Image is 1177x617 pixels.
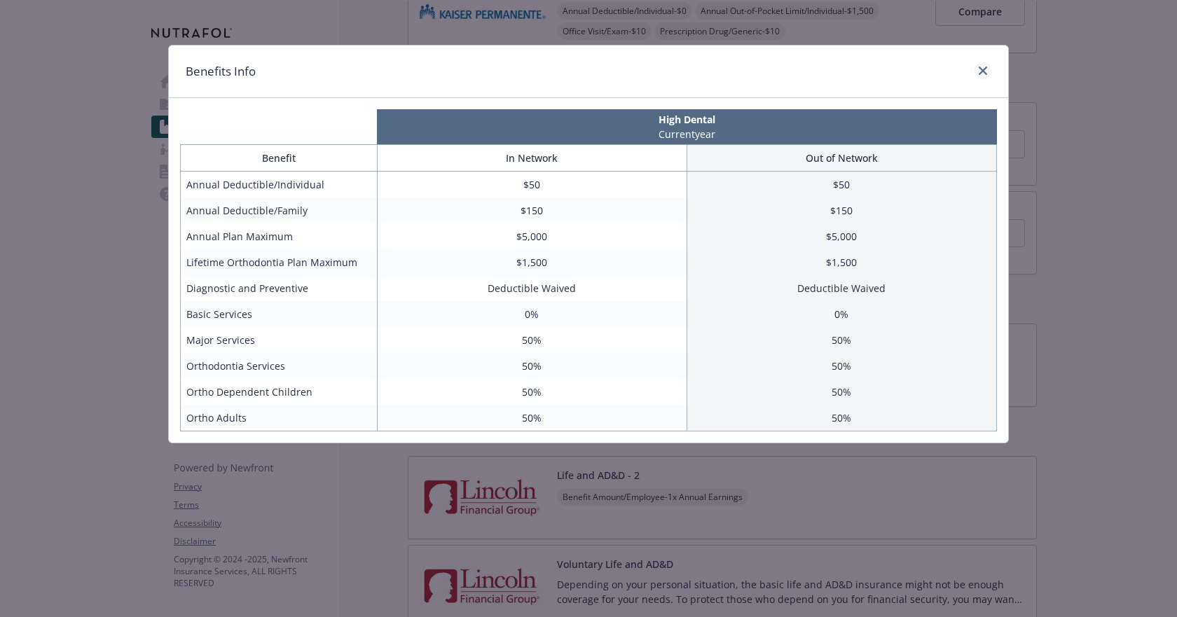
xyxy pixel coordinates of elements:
th: Out of Network [687,145,996,172]
td: 50% [687,379,996,405]
td: 50% [687,327,996,353]
div: compare plan details [168,45,1009,443]
td: $1,500 [377,249,687,275]
a: close [975,62,991,79]
th: intentionally left blank [180,109,377,144]
td: Diagnostic and Preventive [181,275,378,301]
td: Ortho Dependent Children [181,379,378,405]
td: Deductible Waived [377,275,687,301]
td: 50% [377,327,687,353]
td: Orthodontia Services [181,353,378,379]
td: Lifetime Orthodontia Plan Maximum [181,249,378,275]
th: Benefit [181,145,378,172]
td: $5,000 [377,223,687,249]
h1: Benefits Info [186,62,256,81]
p: High Dental [380,112,994,127]
td: $50 [687,172,996,198]
td: 50% [377,405,687,431]
td: 50% [377,353,687,379]
td: 50% [377,379,687,405]
p: Current year [380,127,994,141]
td: Annual Deductible/Individual [181,172,378,198]
td: 50% [687,405,996,431]
td: Ortho Adults [181,405,378,431]
td: Major Services [181,327,378,353]
td: 50% [687,353,996,379]
td: $150 [377,197,687,223]
td: $1,500 [687,249,996,275]
td: 0% [687,301,996,327]
td: Annual Plan Maximum [181,223,378,249]
td: $5,000 [687,223,996,249]
td: $150 [687,197,996,223]
td: Basic Services [181,301,378,327]
td: 0% [377,301,687,327]
th: In Network [377,145,687,172]
td: $50 [377,172,687,198]
td: Annual Deductible/Family [181,197,378,223]
td: Deductible Waived [687,275,996,301]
